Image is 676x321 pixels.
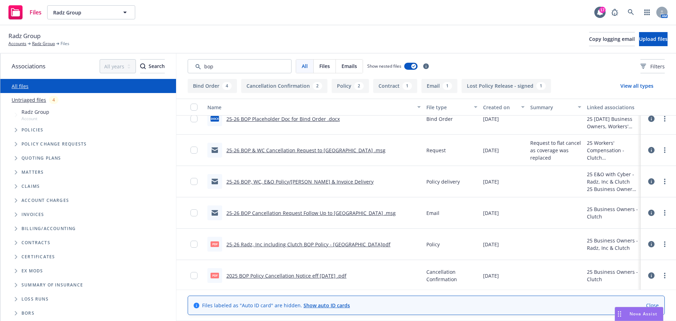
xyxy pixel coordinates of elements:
span: Radz Group [8,31,40,41]
a: 25-26 BOP Placeholder Doc for Bind Order .docx [226,116,340,122]
span: Matters [21,170,44,174]
a: more [661,115,669,123]
a: more [661,209,669,217]
div: Created on [483,104,517,111]
input: Search by keyword... [188,59,292,73]
span: BORs [21,311,35,315]
span: Ex Mods [21,269,43,273]
div: 1 [536,82,546,90]
button: Summary [527,99,584,116]
div: 2 [354,82,364,90]
button: Linked associations [584,99,641,116]
a: 2025 BOP Policy Cancellation Notice eff [DATE] .pdf [226,272,346,279]
span: [DATE] [483,209,499,217]
button: View all types [609,79,665,93]
button: Copy logging email [589,32,635,46]
input: Toggle Row Selected [190,241,198,248]
span: docx [211,116,219,121]
button: Upload files [639,32,668,46]
span: Nova Assist [630,311,657,317]
div: Summary [530,104,574,111]
a: more [661,177,669,186]
div: 25 Business Owners - Radz, Inc & Clutch [587,185,638,193]
span: Account [21,116,49,122]
span: Request [426,147,446,154]
div: 25 Business Owners - Radz, Inc & Clutch [587,237,638,252]
a: 25-26 BOP Cancellation Request Follow Up to [GEOGRAPHIC_DATA] .msg [226,210,396,216]
span: Radz Group [53,9,114,16]
button: Contract [373,79,417,93]
span: Radz Group [21,108,49,116]
span: Policy delivery [426,178,460,185]
button: Created on [480,99,527,116]
span: Copy logging email [589,36,635,42]
span: [DATE] [483,115,499,123]
a: 25-26 Radz, Inc including Clutch BOP Policy - [GEOGRAPHIC_DATA]pdf [226,241,390,248]
a: more [661,146,669,154]
button: Nova Assist [615,307,663,321]
a: more [661,240,669,248]
button: Cancellation Confirmation [241,79,327,93]
div: Name [207,104,413,111]
button: Email [421,79,457,93]
span: Emails [342,62,357,70]
span: Policy change requests [21,142,87,146]
a: 25-26 BOP & WC Cancellation Request to [GEOGRAPHIC_DATA] .msg [226,147,386,154]
span: Account charges [21,198,69,203]
span: Policy [426,241,440,248]
span: Contracts [21,241,50,245]
div: 2 [313,82,322,90]
span: pdf [211,273,219,278]
div: File type [426,104,470,111]
span: Filters [650,63,665,70]
button: Lost Policy Release - signed [462,79,551,93]
svg: Search [140,63,146,69]
input: Toggle Row Selected [190,178,198,185]
a: more [661,271,669,280]
button: Name [205,99,424,116]
div: 1 [443,82,452,90]
div: 25 Business Owners - Clutch [587,268,638,283]
span: pdf [211,241,219,247]
button: Radz Group [47,5,135,19]
span: Request to flat cancel as coverage was replaced [530,139,581,161]
button: SearchSearch [140,59,165,73]
span: Show nested files [367,63,401,69]
div: 4 [49,96,58,104]
span: Certificates [21,255,55,259]
div: Tree Example [0,107,176,222]
span: [DATE] [483,178,499,185]
span: [DATE] [483,241,499,248]
input: Toggle Row Selected [190,147,198,154]
a: Search [624,5,638,19]
span: Loss Runs [21,297,49,301]
span: Cancellation Confirmation [426,268,477,283]
button: Bind Order [188,79,237,93]
input: Select all [190,104,198,111]
span: Upload files [639,36,668,42]
span: Quoting plans [21,156,61,160]
a: Radz Group [32,41,55,47]
button: File type [424,99,480,116]
input: Toggle Row Selected [190,272,198,279]
a: Show auto ID cards [303,302,350,309]
div: 4 [222,82,232,90]
span: Summary of insurance [21,283,83,287]
span: All [302,62,308,70]
span: Files labeled as "Auto ID card" are hidden. [202,302,350,309]
span: Filters [640,63,665,70]
input: Toggle Row Selected [190,209,198,216]
a: Switch app [640,5,654,19]
div: Drag to move [615,307,624,321]
span: Bind Order [426,115,453,123]
div: 25 Workers' Compensation - Clutch [587,139,638,161]
a: Untriaged files [12,96,46,104]
a: Close [646,302,659,309]
a: All files [12,83,29,89]
span: Claims [21,184,40,189]
div: 1 [402,82,412,90]
a: Accounts [8,41,26,47]
a: Files [6,2,44,22]
a: 25-26 BOP, WC, E&O Policy/[PERSON_NAME] & Invoice Delivery [226,178,374,185]
span: Invoices [21,212,44,217]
